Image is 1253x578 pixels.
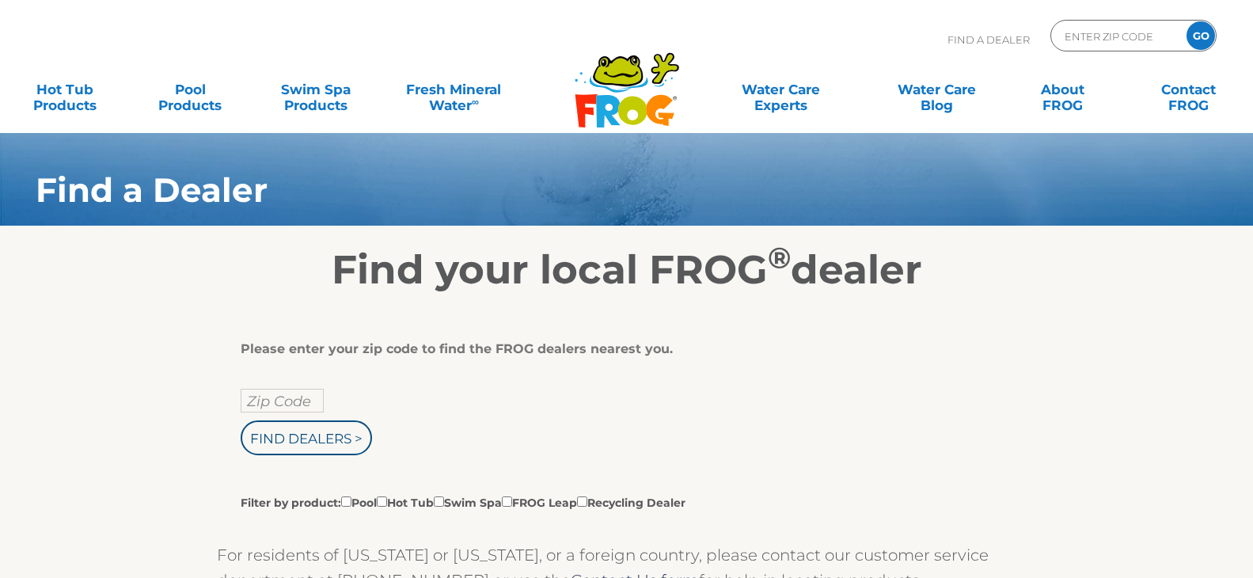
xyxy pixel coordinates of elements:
img: Frog Products Logo [566,32,688,128]
input: Filter by product:PoolHot TubSwim SpaFROG LeapRecycling Dealer [502,496,512,507]
a: Hot TubProducts [16,74,113,105]
h2: Find your local FROG dealer [12,246,1241,294]
a: Fresh MineralWater∞ [393,74,514,105]
p: Find A Dealer [947,20,1030,59]
input: GO [1187,21,1215,50]
a: Water CareExperts [701,74,860,105]
div: Please enter your zip code to find the FROG dealers nearest you. [241,341,1001,357]
sup: ® [768,240,791,276]
a: AboutFROG [1014,74,1111,105]
sup: ∞ [472,96,479,108]
a: Swim SpaProducts [267,74,364,105]
h1: Find a Dealer [36,171,1118,209]
a: PoolProducts [142,74,239,105]
input: Find Dealers > [241,420,372,455]
input: Filter by product:PoolHot TubSwim SpaFROG LeapRecycling Dealer [341,496,351,507]
label: Filter by product: Pool Hot Tub Swim Spa FROG Leap Recycling Dealer [241,493,685,511]
a: ContactFROG [1140,74,1237,105]
input: Filter by product:PoolHot TubSwim SpaFROG LeapRecycling Dealer [377,496,387,507]
input: Filter by product:PoolHot TubSwim SpaFROG LeapRecycling Dealer [577,496,587,507]
input: Filter by product:PoolHot TubSwim SpaFROG LeapRecycling Dealer [434,496,444,507]
a: Water CareBlog [888,74,985,105]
